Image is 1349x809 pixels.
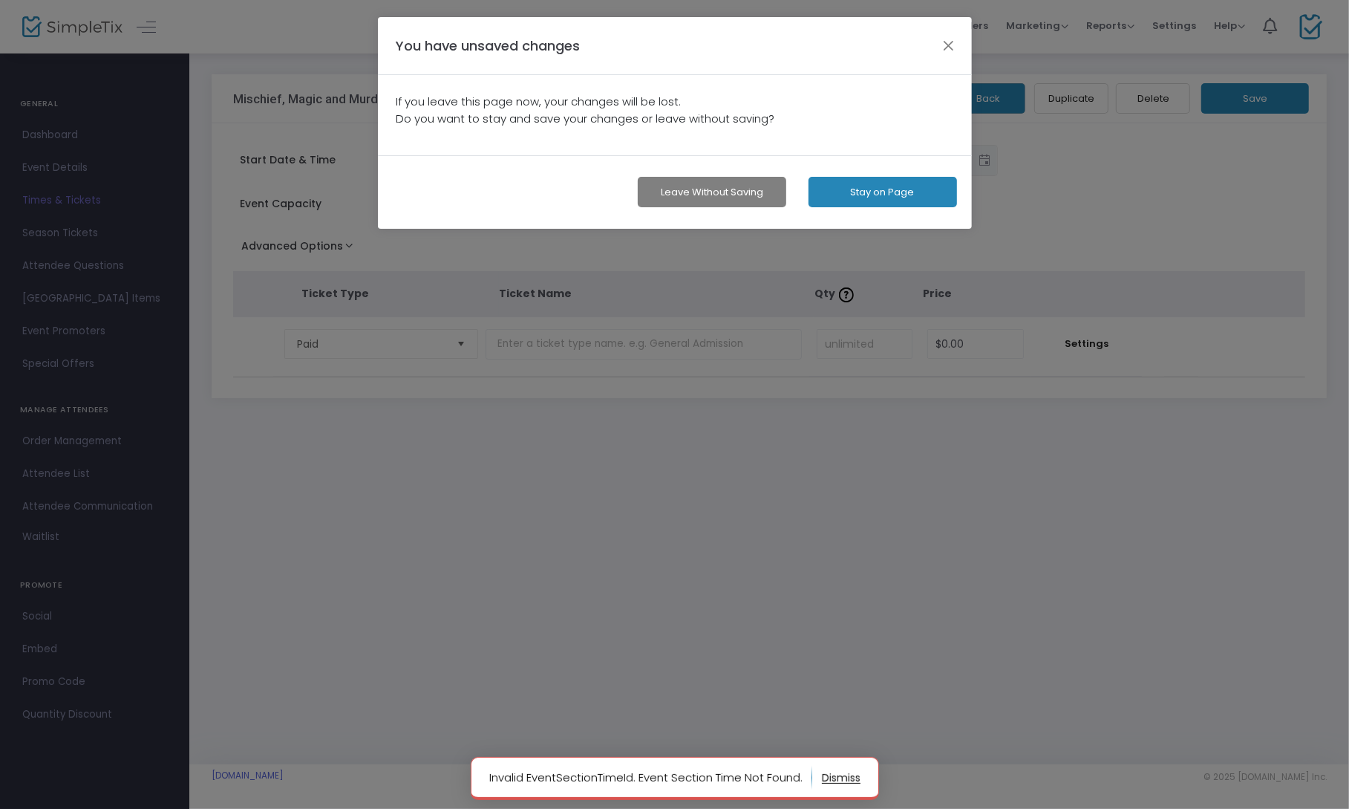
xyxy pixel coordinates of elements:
p: If you leave this page now, your changes will be lost. Do you want to stay and save your changes ... [396,94,953,127]
button: dismiss [822,766,860,790]
p: Invalid EventSectionTimeId. Event Section Time Not Found. [489,766,812,790]
button: Leave without Saving [638,177,786,207]
h4: You have unsaved changes [396,36,581,56]
button: Stay on Page [809,177,957,207]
